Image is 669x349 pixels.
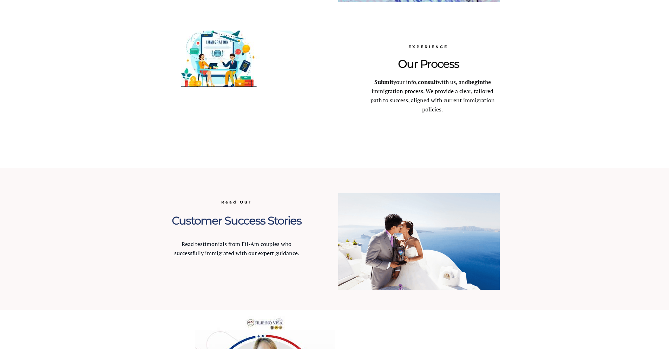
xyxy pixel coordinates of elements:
[174,240,299,257] span: Read testimonials from Fil-Am couples who successfully immigrated with our expert guidance.
[374,78,393,86] strong: Submit
[418,78,438,86] strong: consult
[370,78,495,113] span: your info, with us, and the immigration process. We provide a clear, tailored path to success, al...
[468,78,483,86] strong: begin
[408,44,448,49] span: EXPERIENCE
[398,57,459,71] span: Our Process
[172,214,301,227] span: Customer Success Stories
[221,200,252,205] span: Read Our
